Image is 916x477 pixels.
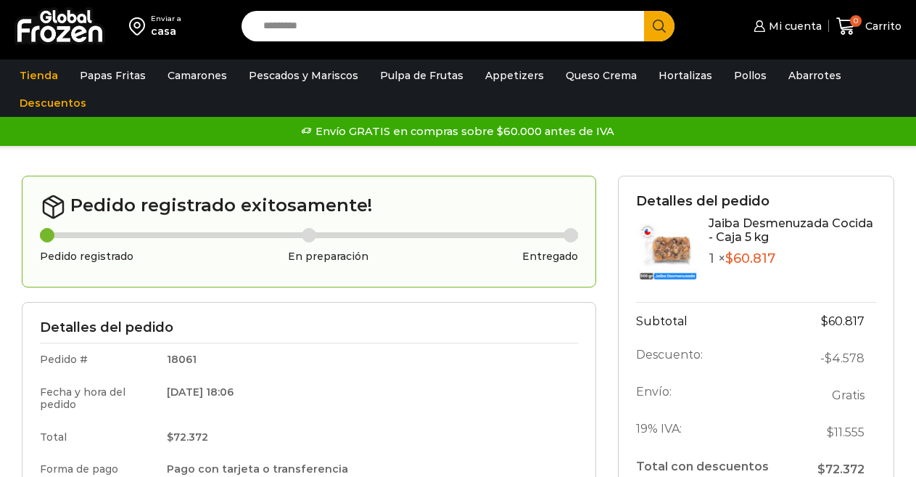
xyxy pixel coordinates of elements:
a: Appetizers [478,62,551,89]
a: Descuentos [12,89,94,117]
td: Pedido # [40,343,157,376]
button: Search button [644,11,674,41]
td: 18061 [157,343,578,376]
a: Tienda [12,62,65,89]
h3: Detalles del pedido [636,194,876,210]
a: 0 Carrito [836,9,901,44]
td: Total [40,421,157,454]
img: address-field-icon.svg [129,14,151,38]
span: $ [817,462,825,476]
span: $ [167,431,173,444]
th: Subtotal [636,302,796,340]
span: 72.372 [817,462,865,476]
bdi: 72.372 [167,431,208,444]
th: Descuento: [636,340,796,377]
div: casa [151,24,181,38]
a: Camarones [160,62,234,89]
span: $ [821,314,828,328]
h3: En preparación [288,250,368,263]
a: Pulpa de Frutas [373,62,471,89]
h2: Pedido registrado exitosamente! [40,194,578,220]
h3: Entregado [522,250,578,263]
span: $ [827,425,834,439]
span: 4.578 [825,351,865,365]
bdi: 60.817 [821,314,865,328]
a: Papas Fritas [73,62,153,89]
span: Carrito [862,19,901,33]
h3: Detalles del pedido [40,320,578,336]
a: Jaiba Desmenuzada Cocida - Caja 5 kg [709,216,873,244]
span: $ [825,351,832,365]
span: 0 [850,15,862,27]
a: Mi cuenta [750,12,821,41]
a: Hortalizas [651,62,719,89]
td: [DATE] 18:06 [157,376,578,421]
th: Envío: [636,377,796,414]
bdi: 60.817 [725,250,775,266]
td: Gratis [796,377,876,414]
th: 19% IVA: [636,414,796,451]
a: Abarrotes [781,62,849,89]
div: Enviar a [151,14,181,24]
p: 1 × [709,251,876,267]
a: Queso Crema [558,62,644,89]
td: Fecha y hora del pedido [40,376,157,421]
a: Pescados y Mariscos [242,62,366,89]
span: 11.555 [827,425,865,439]
span: Mi cuenta [765,19,822,33]
h3: Pedido registrado [40,250,133,263]
a: Pollos [727,62,774,89]
span: $ [725,250,733,266]
td: - [796,340,876,377]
